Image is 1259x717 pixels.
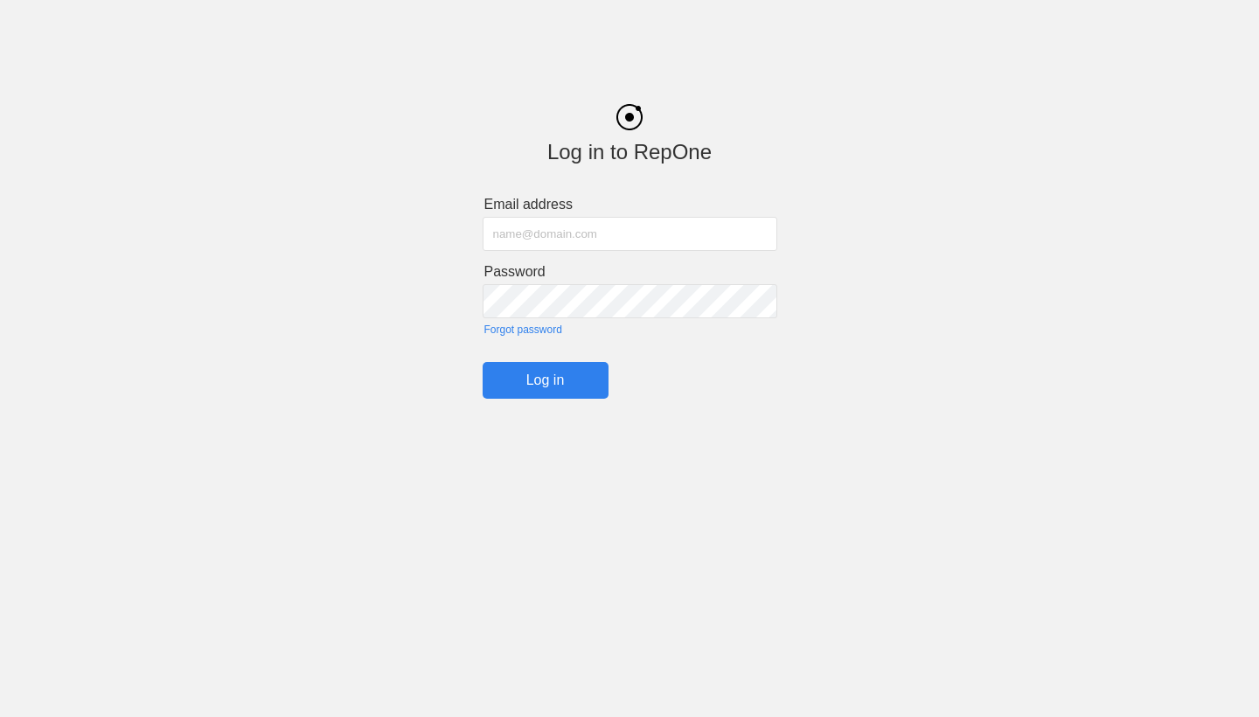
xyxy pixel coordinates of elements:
[484,324,777,336] a: Forgot password
[484,197,777,212] label: Email address
[616,104,643,130] img: black_logo.png
[483,140,777,164] div: Log in to RepOne
[484,264,777,280] label: Password
[1172,633,1259,717] iframe: Chat Widget
[483,217,777,251] input: name@domain.com
[483,362,609,399] input: Log in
